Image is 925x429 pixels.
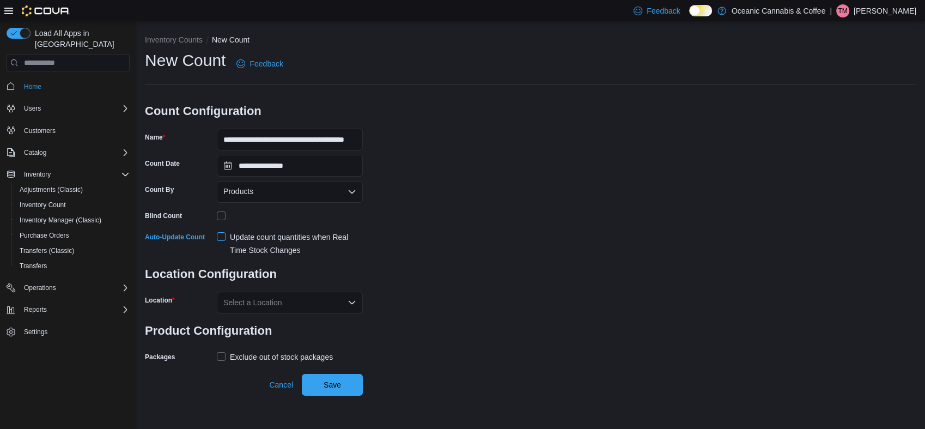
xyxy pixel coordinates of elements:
[11,213,134,228] button: Inventory Manager (Classic)
[348,298,356,307] button: Open list of options
[2,302,134,317] button: Reports
[836,4,849,17] div: Tyler Mackey
[20,168,55,181] button: Inventory
[24,170,51,179] span: Inventory
[20,281,60,294] button: Operations
[15,183,130,196] span: Adjustments (Classic)
[348,188,356,196] button: Open list of options
[20,303,51,316] button: Reports
[20,303,130,316] span: Reports
[232,53,287,75] a: Feedback
[22,5,70,16] img: Cova
[2,101,134,116] button: Users
[11,182,134,197] button: Adjustments (Classic)
[15,198,130,212] span: Inventory Count
[145,233,205,241] label: Auto-Update Count
[145,34,916,47] nav: An example of EuiBreadcrumbs
[2,145,134,160] button: Catalog
[230,351,333,364] div: Exclude out of stock packages
[2,78,134,94] button: Home
[24,305,47,314] span: Reports
[145,257,363,292] h3: Location Configuration
[302,374,363,396] button: Save
[223,185,253,198] span: Products
[11,197,134,213] button: Inventory Count
[15,244,130,257] span: Transfers (Classic)
[15,244,78,257] a: Transfers (Classic)
[20,79,130,93] span: Home
[2,123,134,138] button: Customers
[217,155,363,177] input: Press the down key to open a popover containing a calendar.
[230,231,363,257] div: Update count quantities when Real Time Stock Changes
[20,325,130,339] span: Settings
[145,50,226,71] h1: New Count
[15,214,130,227] span: Inventory Manager (Classic)
[249,58,283,69] span: Feedback
[15,259,130,273] span: Transfers
[145,296,175,305] label: Location
[20,231,69,240] span: Purchase Orders
[20,281,130,294] span: Operations
[20,168,130,181] span: Inventory
[838,4,847,17] span: TM
[2,280,134,295] button: Operations
[830,4,832,17] p: |
[31,28,130,50] span: Load All Apps in [GEOGRAPHIC_DATA]
[20,80,46,93] a: Home
[145,353,175,361] label: Packages
[15,229,130,242] span: Purchase Orders
[15,183,87,196] a: Adjustments (Classic)
[20,262,47,270] span: Transfers
[145,133,165,142] label: Name
[20,124,130,137] span: Customers
[24,148,46,157] span: Catalog
[15,198,70,212] a: Inventory Count
[11,258,134,274] button: Transfers
[7,74,130,368] nav: Complex example
[20,185,83,194] span: Adjustments (Classic)
[24,104,41,113] span: Users
[24,283,56,292] span: Operations
[11,228,134,243] button: Purchase Orders
[689,5,712,16] input: Dark Mode
[145,212,182,220] div: Blind Count
[212,35,249,44] button: New Count
[2,324,134,340] button: Settings
[20,216,101,225] span: Inventory Manager (Classic)
[2,167,134,182] button: Inventory
[20,102,130,115] span: Users
[145,185,174,194] label: Count By
[20,201,66,209] span: Inventory Count
[20,325,52,339] a: Settings
[20,124,60,137] a: Customers
[145,94,363,129] h3: Count Configuration
[20,146,51,159] button: Catalog
[20,246,74,255] span: Transfers (Classic)
[145,313,363,348] h3: Product Configuration
[647,5,680,16] span: Feedback
[15,259,51,273] a: Transfers
[269,379,293,390] span: Cancel
[265,374,297,396] button: Cancel
[20,102,45,115] button: Users
[145,35,203,44] button: Inventory Counts
[324,379,341,390] span: Save
[15,229,74,242] a: Purchase Orders
[24,82,41,91] span: Home
[145,159,180,168] label: Count Date
[854,4,916,17] p: [PERSON_NAME]
[24,328,47,336] span: Settings
[732,4,826,17] p: Oceanic Cannabis & Coffee
[11,243,134,258] button: Transfers (Classic)
[15,214,106,227] a: Inventory Manager (Classic)
[24,126,56,135] span: Customers
[20,146,130,159] span: Catalog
